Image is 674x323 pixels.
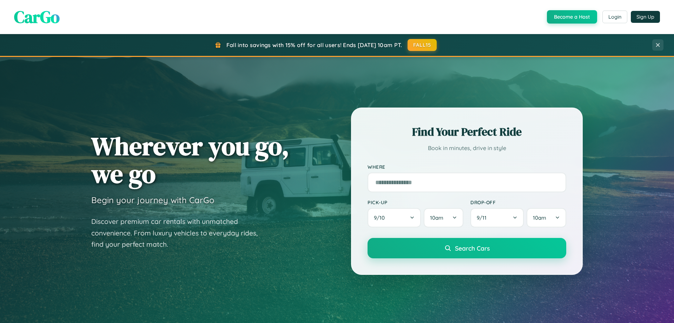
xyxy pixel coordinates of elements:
[477,214,490,221] span: 9 / 11
[424,208,463,227] button: 10am
[368,143,566,153] p: Book in minutes, drive in style
[368,208,421,227] button: 9/10
[527,208,566,227] button: 10am
[631,11,660,23] button: Sign Up
[470,208,524,227] button: 9/11
[91,132,289,188] h1: Wherever you go, we go
[14,5,60,28] span: CarGo
[470,199,566,205] label: Drop-off
[368,164,566,170] label: Where
[368,124,566,140] h2: Find Your Perfect Ride
[91,216,267,250] p: Discover premium car rentals with unmatched convenience. From luxury vehicles to everyday rides, ...
[533,214,546,221] span: 10am
[91,195,214,205] h3: Begin your journey with CarGo
[547,10,597,24] button: Become a Host
[455,244,490,252] span: Search Cars
[408,39,437,51] button: FALL15
[430,214,443,221] span: 10am
[602,11,627,23] button: Login
[226,41,402,49] span: Fall into savings with 15% off for all users! Ends [DATE] 10am PT.
[368,199,463,205] label: Pick-up
[368,238,566,258] button: Search Cars
[374,214,388,221] span: 9 / 10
